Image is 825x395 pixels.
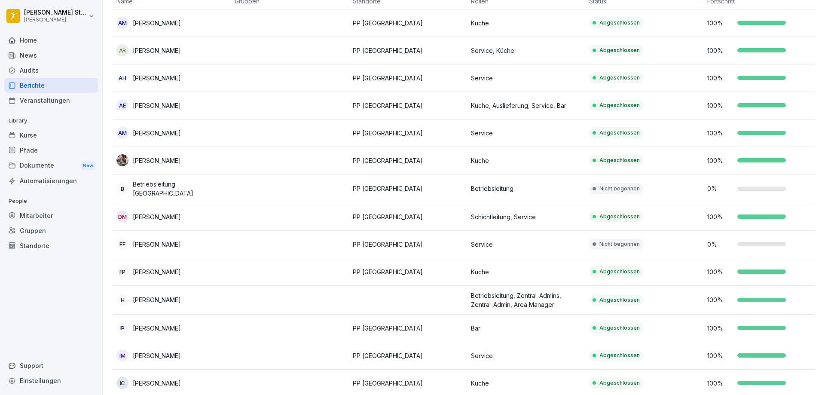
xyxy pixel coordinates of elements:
p: Nicht begonnen [599,240,640,248]
p: [PERSON_NAME] [133,129,181,138]
p: 0 % [707,240,733,249]
p: 100 % [707,101,733,110]
div: DM [116,211,128,223]
p: Abgeschlossen [599,324,640,332]
p: Service [471,73,582,83]
img: wr8oxp1g4gkzyisjm8z9sexa.png [116,154,128,166]
a: News [4,48,98,63]
p: 0 % [707,184,733,193]
p: PP [GEOGRAPHIC_DATA] [353,212,464,221]
div: AR [116,44,128,56]
a: Pfade [4,143,98,158]
p: PP [GEOGRAPHIC_DATA] [353,156,464,165]
p: Abgeschlossen [599,129,640,137]
p: Betriebsleitung [471,184,582,193]
p: PP [GEOGRAPHIC_DATA] [353,73,464,83]
p: Abgeschlossen [599,296,640,304]
div: B [116,183,128,195]
p: [PERSON_NAME] [133,73,181,83]
p: Service [471,240,582,249]
p: Bar [471,324,582,333]
p: Service [471,351,582,360]
p: PP [GEOGRAPHIC_DATA] [353,351,464,360]
div: Support [4,358,98,373]
p: Abgeschlossen [599,19,640,27]
div: FF [116,238,128,250]
a: Mitarbeiter [4,208,98,223]
a: Berichte [4,78,98,93]
p: 100 % [707,18,733,28]
p: Abgeschlossen [599,46,640,54]
a: Veranstaltungen [4,93,98,108]
p: PP [GEOGRAPHIC_DATA] [353,129,464,138]
a: Standorte [4,238,98,253]
p: PP [GEOGRAPHIC_DATA] [353,324,464,333]
p: 100 % [707,351,733,360]
p: Betriebsleitung [GEOGRAPHIC_DATA] [133,180,228,198]
a: Automatisierungen [4,173,98,188]
p: 100 % [707,212,733,221]
p: Abgeschlossen [599,352,640,359]
p: Nicht begonnen [599,185,640,193]
p: Abgeschlossen [599,213,640,220]
div: IM [116,349,128,361]
p: 100 % [707,295,733,304]
p: [PERSON_NAME] [133,156,181,165]
p: PP [GEOGRAPHIC_DATA] [353,240,464,249]
p: Küche [471,156,582,165]
p: 100 % [707,73,733,83]
p: [PERSON_NAME] [133,101,181,110]
p: [PERSON_NAME] [133,324,181,333]
p: [PERSON_NAME] [133,212,181,221]
p: [PERSON_NAME] [133,295,181,304]
p: [PERSON_NAME] [133,240,181,249]
a: Audits [4,63,98,78]
a: Einstellungen [4,373,98,388]
a: Home [4,33,98,48]
p: 100 % [707,46,733,55]
p: [PERSON_NAME] [24,17,87,23]
p: Schichtleitung, Service [471,212,582,221]
p: [PERSON_NAME] [133,46,181,55]
p: [PERSON_NAME] [133,267,181,276]
div: IC [116,377,128,389]
p: 100 % [707,267,733,276]
p: Küche, Auslieferung, Service, Bar [471,101,582,110]
p: [PERSON_NAME] [133,379,181,388]
p: Küche [471,18,582,28]
p: Service, Küche [471,46,582,55]
p: [PERSON_NAME] [133,18,181,28]
p: Abgeschlossen [599,379,640,387]
p: PP [GEOGRAPHIC_DATA] [353,379,464,388]
p: 100 % [707,379,733,388]
div: AM [116,127,128,139]
a: Gruppen [4,223,98,238]
p: Abgeschlossen [599,268,640,276]
div: Dokumente [4,158,98,174]
p: Service [471,129,582,138]
p: Küche [471,267,582,276]
div: IP [116,322,128,334]
div: New [81,161,95,171]
div: H [116,294,128,306]
p: PP [GEOGRAPHIC_DATA] [353,46,464,55]
div: AE [116,99,128,111]
div: FP [116,266,128,278]
p: Abgeschlossen [599,156,640,164]
p: Abgeschlossen [599,101,640,109]
p: Betriebsleitung, Zentral-Admins, Zentral-Admin, Area Manager [471,291,582,309]
p: Abgeschlossen [599,74,640,82]
a: Kurse [4,128,98,143]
